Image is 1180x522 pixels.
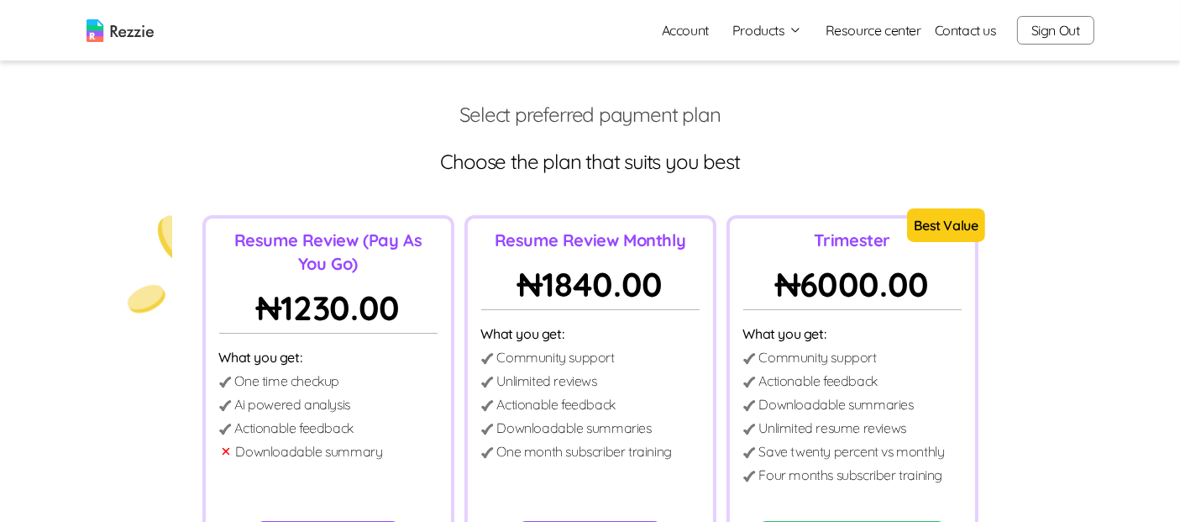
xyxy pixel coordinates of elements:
p: One month subscriber training [497,441,672,461]
p: Community support [759,347,877,367]
p: What you get: [481,324,700,344]
a: Account [648,13,722,47]
img: detail [481,377,494,388]
img: detail [481,424,494,435]
button: Products [732,20,802,40]
span: Best Value [907,208,984,242]
p: Community support [497,347,615,367]
img: detail [743,400,756,411]
p: Actionable feedback [497,394,616,414]
img: detail [743,377,756,388]
button: Sign Out [1017,16,1094,45]
img: detail [743,471,756,482]
p: Trimester [743,229,962,252]
p: Unlimited reviews [497,371,597,391]
p: Downloadable summaries [497,418,652,438]
img: detail [481,353,494,364]
p: Downloadable summary [236,441,383,461]
p: Select preferred payment plan [13,101,1167,128]
p: ₦ 1840.00 [481,259,700,310]
img: detail [219,377,232,388]
img: detail [481,447,494,458]
p: Resume Review (Pay As You Go) [219,229,438,276]
p: What you get: [219,347,438,367]
p: Unlimited resume reviews [759,418,906,438]
a: Contact us [935,20,997,40]
img: detail [481,400,494,411]
p: Downloadable summaries [759,394,914,414]
p: One time checkup [235,371,340,391]
img: detail [743,447,756,458]
img: detail [743,424,756,435]
p: Choose the plan that suits you best [13,148,1167,175]
p: Four months subscriber training [759,465,943,485]
p: Actionable feedback [235,418,354,438]
p: Save twenty percent vs monthly [759,441,945,461]
p: ₦ 1230.00 [219,282,438,334]
p: What you get: [743,324,962,344]
p: Resume Review Monthly [481,229,700,252]
a: Resource center [826,20,921,40]
img: detail [219,424,232,435]
img: logo [87,19,154,42]
p: ₦ 6000.00 [743,259,962,310]
img: detail [743,353,756,364]
img: detail [219,400,232,411]
p: Ai powered analysis [235,394,350,414]
p: Actionable feedback [759,371,878,391]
